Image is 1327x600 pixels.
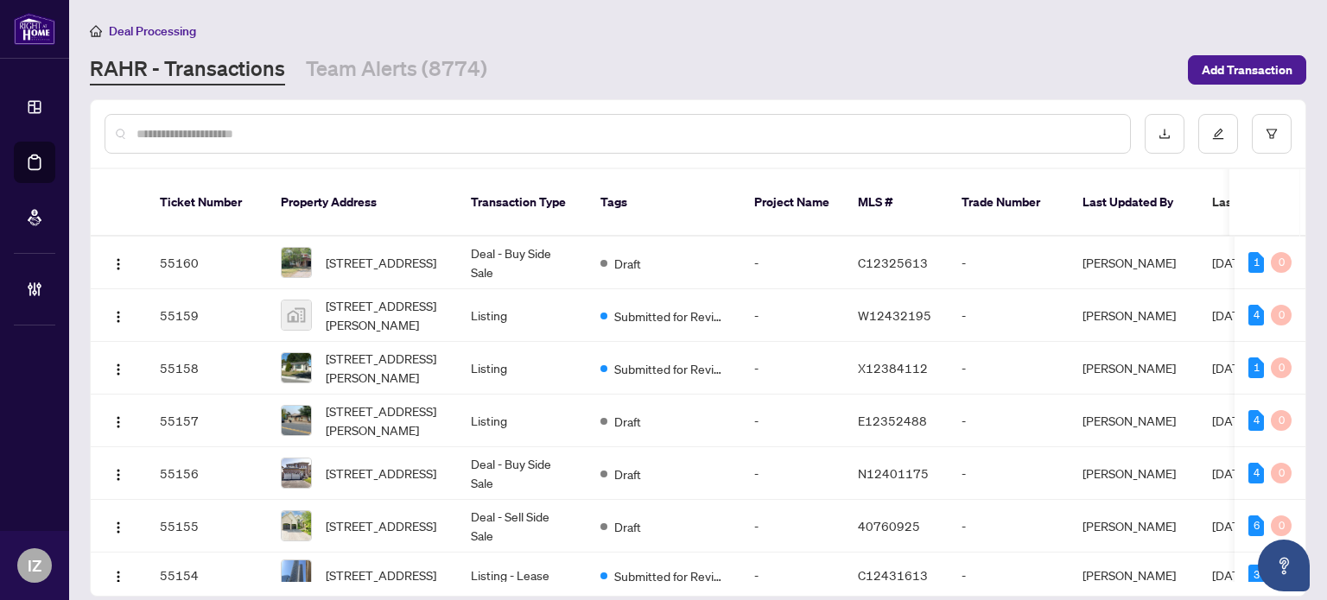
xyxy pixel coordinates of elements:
span: [DATE] [1212,255,1250,270]
div: 0 [1271,463,1292,483]
td: - [740,500,844,553]
span: filter [1266,128,1278,140]
div: 0 [1271,305,1292,325]
span: [STREET_ADDRESS] [326,464,436,483]
td: Deal - Buy Side Sale [457,447,587,500]
td: - [740,342,844,395]
td: - [948,237,1069,289]
td: - [740,553,844,598]
span: home [90,25,102,37]
div: 0 [1271,515,1292,536]
span: edit [1212,128,1224,140]
span: [STREET_ADDRESS] [326,565,436,584]
td: - [948,342,1069,395]
img: thumbnail-img [282,560,311,590]
th: Tags [587,169,740,237]
td: 55155 [146,500,267,553]
img: logo [14,13,55,45]
button: filter [1252,114,1292,154]
span: Draft [614,464,641,483]
img: thumbnail-img [282,458,311,488]
div: 0 [1271,410,1292,431]
span: E12352488 [858,413,927,428]
td: - [948,447,1069,500]
button: Logo [105,249,132,276]
td: Listing [457,289,587,342]
span: N12401175 [858,465,929,481]
div: 4 [1248,463,1264,483]
span: C12325613 [858,255,928,270]
div: 0 [1271,357,1292,378]
span: Submitted for Review [614,566,727,585]
img: thumbnail-img [282,511,311,540]
div: 4 [1248,305,1264,325]
th: Trade Number [948,169,1069,237]
td: - [948,553,1069,598]
img: Logo [111,468,125,482]
td: Listing - Lease [457,553,587,598]
td: [PERSON_NAME] [1069,289,1198,342]
td: - [948,500,1069,553]
td: 55156 [146,447,267,500]
div: 1 [1248,357,1264,378]
span: [DATE] [1212,465,1250,481]
span: [STREET_ADDRESS][PERSON_NAME] [326,349,443,387]
span: [DATE] [1212,413,1250,428]
img: Logo [111,363,125,376]
img: thumbnail-img [282,248,311,277]
th: Last Updated By [1069,169,1198,237]
button: Logo [105,407,132,434]
td: - [948,289,1069,342]
td: - [740,237,844,289]
button: Add Transaction [1188,55,1306,85]
a: Team Alerts (8774) [306,54,487,85]
td: Deal - Buy Side Sale [457,237,587,289]
button: Logo [105,459,132,487]
span: Submitted for Review [614,306,727,325]
td: [PERSON_NAME] [1069,237,1198,289]
button: download [1145,114,1184,154]
th: MLS # [844,169,948,237]
div: 4 [1248,410,1264,431]
img: Logo [111,310,125,324]
img: thumbnail-img [282,353,311,382]
td: 55160 [146,237,267,289]
span: Add Transaction [1202,56,1292,84]
span: Draft [614,517,641,536]
a: RAHR - Transactions [90,54,285,85]
div: 6 [1248,515,1264,536]
div: 3 [1248,565,1264,585]
td: Listing [457,342,587,395]
td: Listing [457,395,587,447]
td: [PERSON_NAME] [1069,553,1198,598]
td: [PERSON_NAME] [1069,500,1198,553]
td: - [740,447,844,500]
img: Logo [111,570,125,584]
span: Deal Processing [109,23,196,39]
span: Submitted for Review [614,359,727,378]
span: Draft [614,412,641,431]
span: [STREET_ADDRESS][PERSON_NAME] [326,401,443,439]
img: Logo [111,521,125,534]
button: Logo [105,512,132,540]
button: Logo [105,301,132,329]
td: 55154 [146,553,267,598]
span: IZ [28,553,41,578]
th: Ticket Number [146,169,267,237]
span: Last Modified Date [1212,193,1317,212]
td: Deal - Sell Side Sale [457,500,587,553]
button: Logo [105,354,132,382]
span: download [1159,128,1171,140]
button: Open asap [1258,540,1310,591]
span: X12384112 [858,360,928,376]
div: 1 [1248,252,1264,273]
td: 55159 [146,289,267,342]
th: Property Address [267,169,457,237]
td: - [740,289,844,342]
span: 40760925 [858,518,920,534]
th: Transaction Type [457,169,587,237]
td: 55157 [146,395,267,447]
span: [DATE] [1212,518,1250,534]
div: 0 [1271,252,1292,273]
span: [STREET_ADDRESS][PERSON_NAME] [326,296,443,334]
